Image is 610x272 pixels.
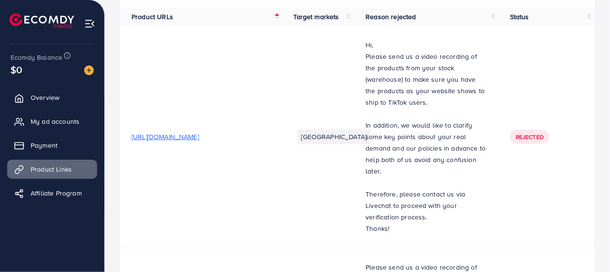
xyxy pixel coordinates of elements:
[366,51,487,108] p: Please send us a video recording of the products from your stock (warehouse) to make sure you hav...
[298,129,371,144] li: [GEOGRAPHIC_DATA]
[31,117,79,126] span: My ad accounts
[132,12,173,22] span: Product URLs
[366,12,416,22] span: Reason rejected
[31,93,59,102] span: Overview
[510,12,529,22] span: Status
[366,120,487,177] p: In addition, we would like to clarify some key points about your real demand and our policies in ...
[11,53,62,62] span: Ecomdy Balance
[7,184,97,203] a: Affiliate Program
[7,112,97,131] a: My ad accounts
[516,133,543,141] span: Rejected
[132,132,199,141] span: [URL][DOMAIN_NAME]
[7,136,97,155] a: Payment
[294,12,339,22] span: Target markets
[11,63,22,76] span: $0
[7,88,97,107] a: Overview
[10,13,74,28] img: logo
[366,39,487,51] p: Hi,
[366,223,487,234] p: Thanks!
[31,164,72,174] span: Product Links
[84,18,95,29] img: menu
[31,141,57,150] span: Payment
[366,188,487,223] p: Therefore, please contact us via Livechat to proceed with your verification process.
[7,160,97,179] a: Product Links
[31,188,82,198] span: Affiliate Program
[84,65,94,75] img: image
[569,229,603,265] iframe: Chat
